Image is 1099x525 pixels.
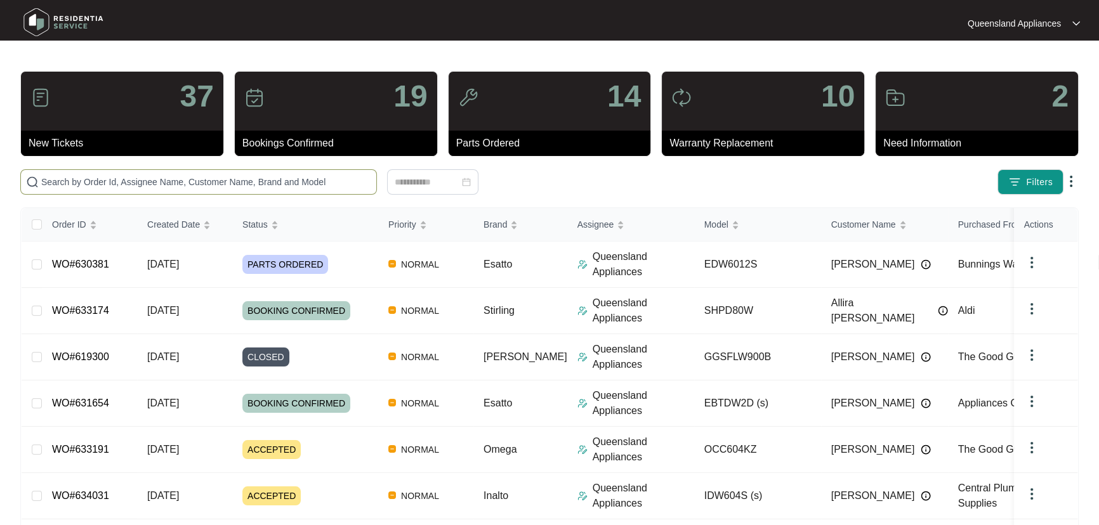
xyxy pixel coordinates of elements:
[921,398,931,408] img: Info icon
[1024,301,1039,316] img: dropdown arrow
[396,396,444,411] span: NORMAL
[388,217,416,231] span: Priority
[147,444,179,455] span: [DATE]
[388,260,396,268] img: Vercel Logo
[821,208,948,242] th: Customer Name
[821,81,855,112] p: 10
[473,208,567,242] th: Brand
[593,481,694,511] p: Queensland Appliances
[958,483,1036,509] span: Central Plumbing Supplies
[958,351,1030,362] span: The Good Guys
[52,490,109,501] a: WO#634031
[29,136,223,151] p: New Tickets
[1051,81,1069,112] p: 2
[694,427,821,473] td: OCC604KZ
[958,259,1055,269] span: Bunnings Warehouse
[484,490,508,501] span: Inalto
[137,208,232,242] th: Created Date
[388,399,396,406] img: Vercel Logo
[396,488,444,503] span: NORMAL
[484,259,512,269] span: Esatto
[831,295,931,326] span: Allira [PERSON_NAME]
[577,352,588,362] img: Assigner Icon
[180,81,213,112] p: 37
[388,306,396,314] img: Vercel Logo
[921,352,931,362] img: Info icon
[1026,176,1053,189] span: Filters
[577,398,588,408] img: Assigner Icon
[1024,394,1039,409] img: dropdown arrow
[567,208,694,242] th: Assignee
[593,434,694,465] p: Queensland Appliances
[577,444,588,455] img: Assigner Icon
[484,398,512,408] span: Esatto
[232,208,378,242] th: Status
[694,288,821,334] td: SHPD80W
[694,473,821,519] td: IDW604S (s)
[577,491,588,501] img: Assigner Icon
[671,87,692,108] img: icon
[921,259,931,269] img: Info icon
[242,217,268,231] span: Status
[242,440,301,459] span: ACCEPTED
[593,388,694,418] p: Queensland Appliances
[396,349,444,365] span: NORMAL
[242,347,289,366] span: CLOSED
[577,306,588,316] img: Assigner Icon
[30,87,51,108] img: icon
[393,81,427,112] p: 19
[147,398,179,408] span: [DATE]
[831,488,915,503] span: [PERSON_NAME]
[484,217,507,231] span: Brand
[704,217,728,231] span: Model
[694,380,821,427] td: EBTDW2D (s)
[593,342,694,372] p: Queensland Appliances
[958,398,1040,408] span: Appliances Online
[52,398,109,408] a: WO#631654
[484,444,517,455] span: Omega
[831,257,915,272] span: [PERSON_NAME]
[396,257,444,272] span: NORMAL
[52,259,109,269] a: WO#630381
[1024,255,1039,270] img: dropdown arrow
[242,394,350,413] span: BOOKING CONFIRMED
[831,349,915,365] span: [PERSON_NAME]
[958,217,1023,231] span: Purchased From
[388,353,396,360] img: Vercel Logo
[997,169,1063,195] button: filter iconFilters
[396,303,444,318] span: NORMAL
[577,259,588,269] img: Assigner Icon
[1024,440,1039,455] img: dropdown arrow
[242,255,328,274] span: PARTS ORDERED
[458,87,478,108] img: icon
[52,351,109,362] a: WO#619300
[1072,20,1080,27] img: dropdown arrow
[885,87,905,108] img: icon
[593,295,694,326] p: Queensland Appliances
[396,442,444,457] span: NORMAL
[1024,486,1039,502] img: dropdown arrow
[669,136,864,151] p: Warranty Replacement
[1014,208,1077,242] th: Actions
[388,491,396,499] img: Vercel Logo
[694,334,821,380] td: GGSFLW900B
[484,351,567,362] span: [PERSON_NAME]
[147,217,200,231] span: Created Date
[831,396,915,411] span: [PERSON_NAME]
[968,17,1061,30] p: Queensland Appliances
[52,305,109,316] a: WO#633174
[147,351,179,362] span: [DATE]
[52,217,86,231] span: Order ID
[883,136,1078,151] p: Need Information
[42,208,137,242] th: Order ID
[244,87,265,108] img: icon
[1024,347,1039,363] img: dropdown arrow
[948,208,1075,242] th: Purchased From
[1008,176,1021,188] img: filter icon
[938,306,948,316] img: Info icon
[26,176,39,188] img: search-icon
[242,486,301,505] span: ACCEPTED
[921,444,931,455] img: Info icon
[147,305,179,316] span: [DATE]
[378,208,473,242] th: Priority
